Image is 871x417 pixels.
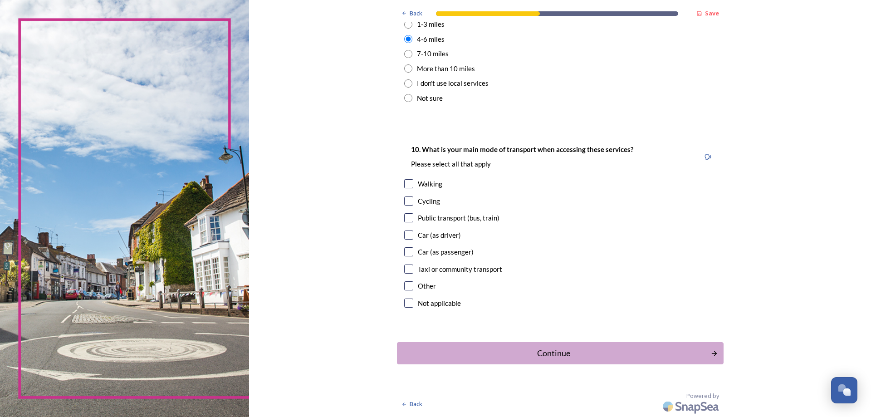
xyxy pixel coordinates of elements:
[417,49,449,59] div: 7-10 miles
[410,9,422,18] span: Back
[402,347,706,359] div: Continue
[418,196,440,206] div: Cycling
[417,93,443,103] div: Not sure
[397,342,724,364] button: Continue
[418,298,461,309] div: Not applicable
[411,145,633,153] strong: 10. What is your main mode of transport when accessing these services?
[418,281,436,291] div: Other
[417,64,475,74] div: More than 10 miles
[831,377,857,403] button: Open Chat
[660,396,724,417] img: SnapSea Logo
[686,392,719,400] span: Powered by
[705,9,719,17] strong: Save
[418,230,461,240] div: Car (as driver)
[417,78,489,88] div: I don't use local services
[418,264,502,275] div: Taxi or community transport
[417,19,445,29] div: 1-3 miles
[410,400,422,408] span: Back
[417,34,445,44] div: 4-6 miles
[418,179,442,189] div: Walking
[411,159,633,169] p: Please select all that apply
[418,247,474,257] div: Car (as passenger)
[418,213,499,223] div: Public transport (bus, train)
